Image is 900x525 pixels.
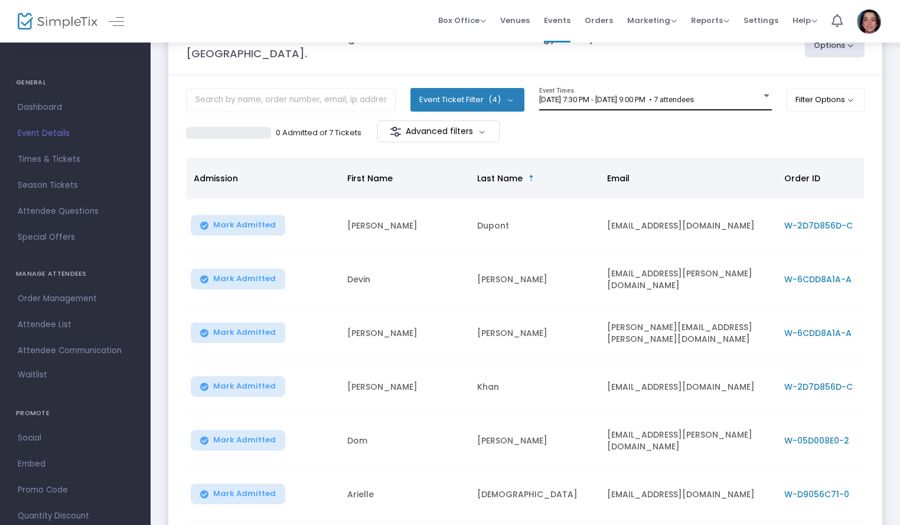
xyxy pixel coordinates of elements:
[470,468,600,521] td: [DEMOGRAPHIC_DATA]
[377,120,500,142] m-button: Advanced filters
[191,484,285,504] button: Mark Admitted
[784,435,849,446] span: W-05D008E0-2
[213,274,276,283] span: Mark Admitted
[784,488,849,500] span: W-D9056C71-0
[340,414,470,468] td: Dom
[607,172,630,184] span: Email
[539,95,694,104] span: [DATE] 7:30 PM - [DATE] 9:00 PM • 7 attendees
[340,199,470,253] td: [PERSON_NAME]
[438,15,486,26] span: Box Office
[470,306,600,360] td: [PERSON_NAME]
[213,328,276,337] span: Mark Admitted
[16,402,135,425] h4: PROMOTE
[18,291,133,306] span: Order Management
[18,369,47,381] span: Waitlist
[18,431,133,446] span: Social
[18,456,133,472] span: Embed
[470,360,600,414] td: Khan
[600,253,777,306] td: [EMAIL_ADDRESS][PERSON_NAME][DOMAIN_NAME]
[18,100,133,115] span: Dashboard
[16,262,135,286] h4: MANAGE ATTENDEES
[213,489,276,498] span: Mark Admitted
[18,152,133,167] span: Times & Tickets
[600,468,777,521] td: [EMAIL_ADDRESS][DOMAIN_NAME]
[18,343,133,358] span: Attendee Communication
[186,88,396,112] input: Search by name, order number, email, ip address
[191,322,285,343] button: Mark Admitted
[340,360,470,414] td: [PERSON_NAME]
[744,5,778,35] span: Settings
[805,34,865,57] button: Options
[213,381,276,391] span: Mark Admitted
[18,126,133,141] span: Event Details
[340,468,470,521] td: Arielle
[527,174,536,183] span: Sortable
[18,482,133,498] span: Promo Code
[784,172,820,184] span: Order ID
[544,5,570,35] span: Events
[787,88,865,112] button: Filter Options
[194,172,238,184] span: Admission
[784,273,852,285] span: W-6CDD8A1A-A
[488,95,501,105] span: (4)
[191,430,285,451] button: Mark Admitted
[784,381,853,393] span: W-2D7D856D-C
[340,306,470,360] td: [PERSON_NAME]
[600,360,777,414] td: [EMAIL_ADDRESS][DOMAIN_NAME]
[585,5,613,35] span: Orders
[410,88,524,112] button: Event Ticket Filter(4)
[213,435,276,445] span: Mark Admitted
[18,178,133,193] span: Season Tickets
[213,220,276,230] span: Mark Admitted
[600,306,777,360] td: [PERSON_NAME][EMAIL_ADDRESS][PERSON_NAME][DOMAIN_NAME]
[186,30,793,61] m-panel-title: Weasel Fest 2025: The Booming Voice of No One: A Mutant Anthology of Plays on Science-Fiction fro...
[347,172,393,184] span: First Name
[191,269,285,289] button: Mark Admitted
[340,253,470,306] td: Devin
[470,253,600,306] td: [PERSON_NAME]
[477,172,523,184] span: Last Name
[18,317,133,332] span: Attendee List
[18,204,133,219] span: Attendee Questions
[470,414,600,468] td: [PERSON_NAME]
[390,126,402,138] img: filter
[18,230,133,245] span: Special Offers
[191,376,285,397] button: Mark Admitted
[16,71,135,94] h4: GENERAL
[191,215,285,236] button: Mark Admitted
[627,15,677,26] span: Marketing
[784,327,852,339] span: W-6CDD8A1A-A
[691,15,729,26] span: Reports
[500,5,530,35] span: Venues
[470,199,600,253] td: Dupont
[276,127,361,139] p: 0 Admitted of 7 Tickets
[600,414,777,468] td: [EMAIL_ADDRESS][PERSON_NAME][DOMAIN_NAME]
[18,508,133,524] span: Quantity Discount
[793,15,817,26] span: Help
[784,220,853,231] span: W-2D7D856D-C
[600,199,777,253] td: [EMAIL_ADDRESS][DOMAIN_NAME]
